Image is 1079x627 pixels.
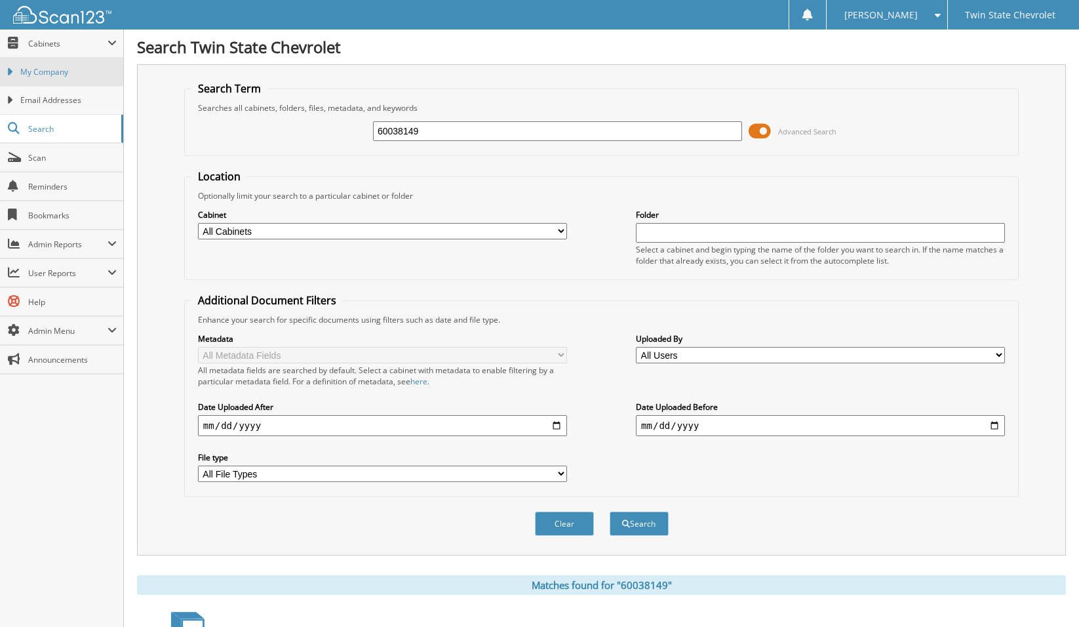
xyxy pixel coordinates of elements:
[844,11,918,19] span: [PERSON_NAME]
[778,127,836,136] span: Advanced Search
[191,81,267,96] legend: Search Term
[535,512,594,536] button: Clear
[198,415,567,436] input: start
[198,209,567,220] label: Cabinet
[13,6,111,24] img: scan123-logo-white.svg
[28,123,115,134] span: Search
[28,354,117,365] span: Announcements
[1013,564,1079,627] iframe: Chat Widget
[28,296,117,308] span: Help
[610,512,669,536] button: Search
[198,365,567,387] div: All metadata fields are searched by default. Select a cabinet with metadata to enable filtering b...
[191,314,1011,325] div: Enhance your search for specific documents using filters such as date and file type.
[636,209,1005,220] label: Folder
[20,66,117,78] span: My Company
[28,268,108,279] span: User Reports
[198,401,567,413] label: Date Uploaded After
[191,190,1011,201] div: Optionally limit your search to a particular cabinet or folder
[137,575,1066,595] div: Matches found for "60038149"
[28,325,108,336] span: Admin Menu
[137,36,1066,58] h1: Search Twin State Chevrolet
[636,415,1005,436] input: end
[28,152,117,163] span: Scan
[28,239,108,250] span: Admin Reports
[636,244,1005,266] div: Select a cabinet and begin typing the name of the folder you want to search in. If the name match...
[965,11,1055,19] span: Twin State Chevrolet
[410,376,427,387] a: here
[636,401,1005,413] label: Date Uploaded Before
[198,452,567,463] label: File type
[191,169,247,184] legend: Location
[191,102,1011,113] div: Searches all cabinets, folders, files, metadata, and keywords
[636,333,1005,344] label: Uploaded By
[28,181,117,192] span: Reminders
[191,293,343,308] legend: Additional Document Filters
[20,94,117,106] span: Email Addresses
[198,333,567,344] label: Metadata
[28,38,108,49] span: Cabinets
[28,210,117,221] span: Bookmarks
